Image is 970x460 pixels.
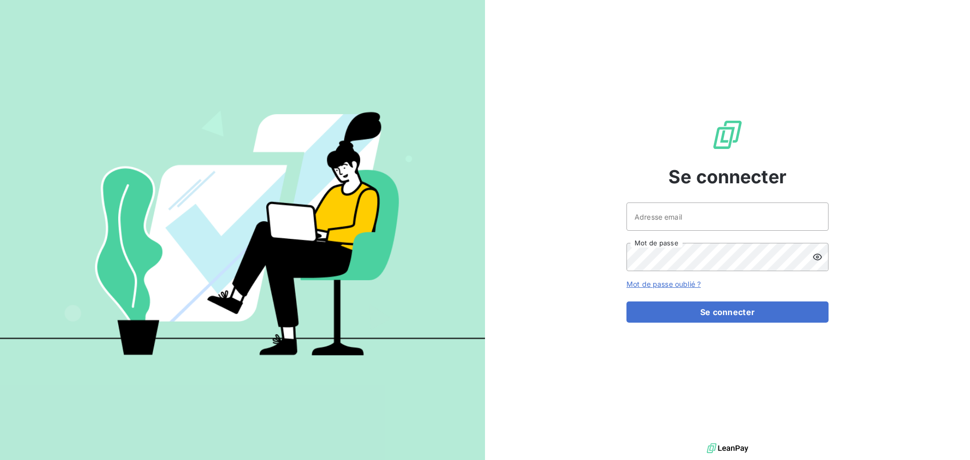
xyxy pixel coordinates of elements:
img: logo [707,441,748,456]
button: Se connecter [626,301,829,323]
a: Mot de passe oublié ? [626,280,701,288]
img: Logo LeanPay [711,119,744,151]
input: placeholder [626,202,829,231]
span: Se connecter [668,163,787,190]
